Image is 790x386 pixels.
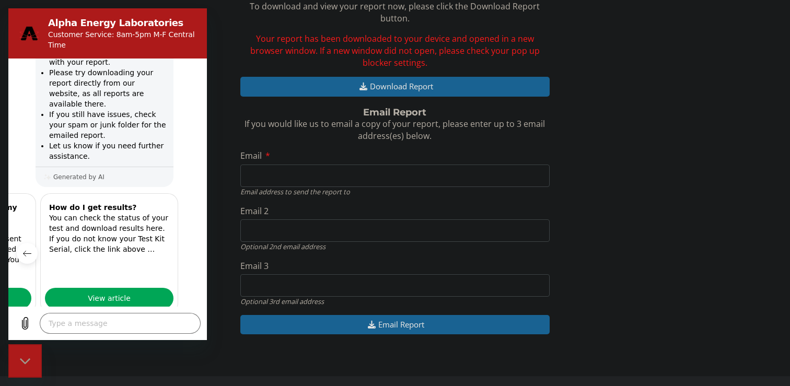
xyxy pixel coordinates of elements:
[240,242,550,251] div: Optional 2nd email address
[8,344,42,378] iframe: Button to launch messaging window, conversation in progress
[6,305,27,325] button: Upload file
[240,205,269,217] span: Email 2
[250,1,540,24] span: To download and view your report now, please click the Download Report button.
[40,21,188,42] p: Customer Service: 8am-5pm M-F Central Time
[240,150,262,161] span: Email
[245,118,545,142] span: If you would like us to email a copy of your report, please enter up to 3 email address(es) below.
[79,284,122,296] span: View article
[8,8,207,340] iframe: Messaging window
[240,187,550,196] div: Email address to send the report to
[41,101,159,132] li: If you still have issues, check your spam or junk folder for the emailed report.
[41,132,159,153] li: Let us know if you need further assistance.
[45,165,96,172] p: Generated by AI
[240,297,550,306] div: Optional 3rd email address
[240,77,550,96] button: Download Report
[41,59,159,101] li: Please try downloading your report directly from our website, as all reports are available there.
[240,315,550,334] button: Email Report
[8,235,29,255] button: Previous item
[41,194,161,204] h3: How do I get results?
[41,204,161,246] p: You can check the status of your test and download results here. If you do not know your Test Kit...
[37,279,165,300] a: View article: 'How do I get results?'
[363,107,426,118] strong: Email Report
[40,8,188,21] h2: Alpha Energy Laboratories
[240,260,269,272] span: Email 3
[250,33,540,68] span: Your report has been downloaded to your device and opened in a new browser window. If a new windo...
